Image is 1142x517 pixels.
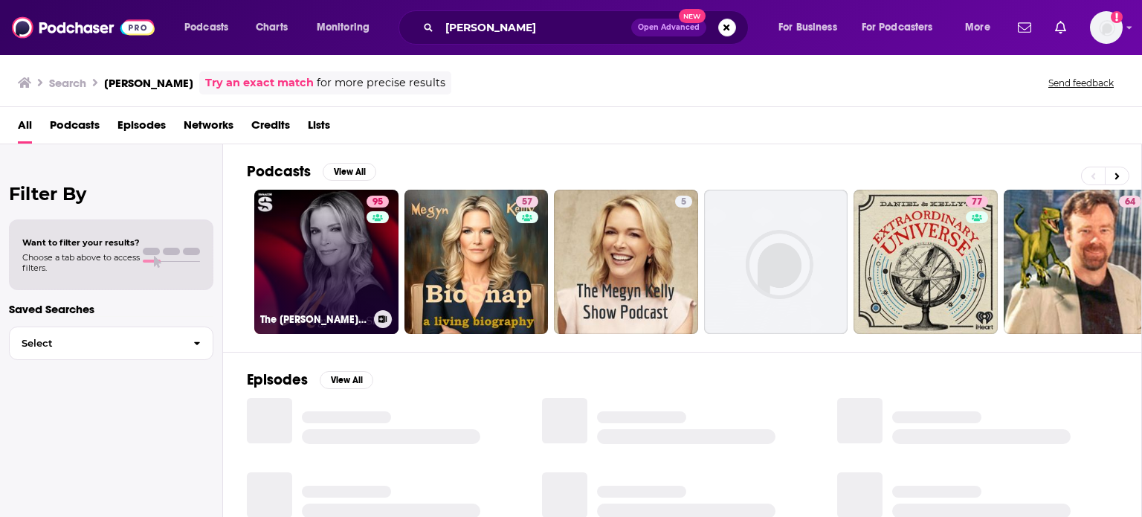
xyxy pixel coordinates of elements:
[317,74,445,91] span: for more precise results
[1090,11,1123,44] button: Show profile menu
[308,113,330,144] a: Lists
[9,302,213,316] p: Saved Searches
[10,338,181,348] span: Select
[1119,196,1141,208] a: 64
[22,252,140,273] span: Choose a tab above to access filters.
[1125,195,1135,210] span: 64
[675,196,692,208] a: 5
[117,113,166,144] a: Episodes
[413,10,763,45] div: Search podcasts, credits, & more...
[972,195,982,210] span: 77
[317,17,370,38] span: Monitoring
[247,162,376,181] a: PodcastsView All
[679,9,706,23] span: New
[247,162,311,181] h2: Podcasts
[9,327,213,360] button: Select
[49,76,86,90] h3: Search
[251,113,290,144] a: Credits
[372,195,383,210] span: 95
[205,74,314,91] a: Try an exact match
[1044,77,1118,89] button: Send feedback
[554,190,698,334] a: 5
[778,17,837,38] span: For Business
[1111,11,1123,23] svg: Add a profile image
[681,195,686,210] span: 5
[320,371,373,389] button: View All
[22,237,140,248] span: Want to filter your results?
[247,370,373,389] a: EpisodesView All
[854,190,998,334] a: 77
[104,76,193,90] h3: [PERSON_NAME]
[260,313,368,326] h3: The [PERSON_NAME] Show
[247,370,308,389] h2: Episodes
[404,190,549,334] a: 57
[522,195,532,210] span: 57
[367,196,389,208] a: 95
[323,163,376,181] button: View All
[184,17,228,38] span: Podcasts
[18,113,32,144] a: All
[439,16,631,39] input: Search podcasts, credits, & more...
[768,16,856,39] button: open menu
[256,17,288,38] span: Charts
[50,113,100,144] a: Podcasts
[246,16,297,39] a: Charts
[1090,11,1123,44] span: Logged in as hconnor
[516,196,538,208] a: 57
[12,13,155,42] img: Podchaser - Follow, Share and Rate Podcasts
[852,16,955,39] button: open menu
[638,24,700,31] span: Open Advanced
[306,16,389,39] button: open menu
[9,183,213,205] h2: Filter By
[174,16,248,39] button: open menu
[955,16,1009,39] button: open menu
[1049,15,1072,40] a: Show notifications dropdown
[965,17,990,38] span: More
[1090,11,1123,44] img: User Profile
[1012,15,1037,40] a: Show notifications dropdown
[862,17,933,38] span: For Podcasters
[184,113,233,144] a: Networks
[631,19,706,36] button: Open AdvancedNew
[254,190,399,334] a: 95The [PERSON_NAME] Show
[966,196,988,208] a: 77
